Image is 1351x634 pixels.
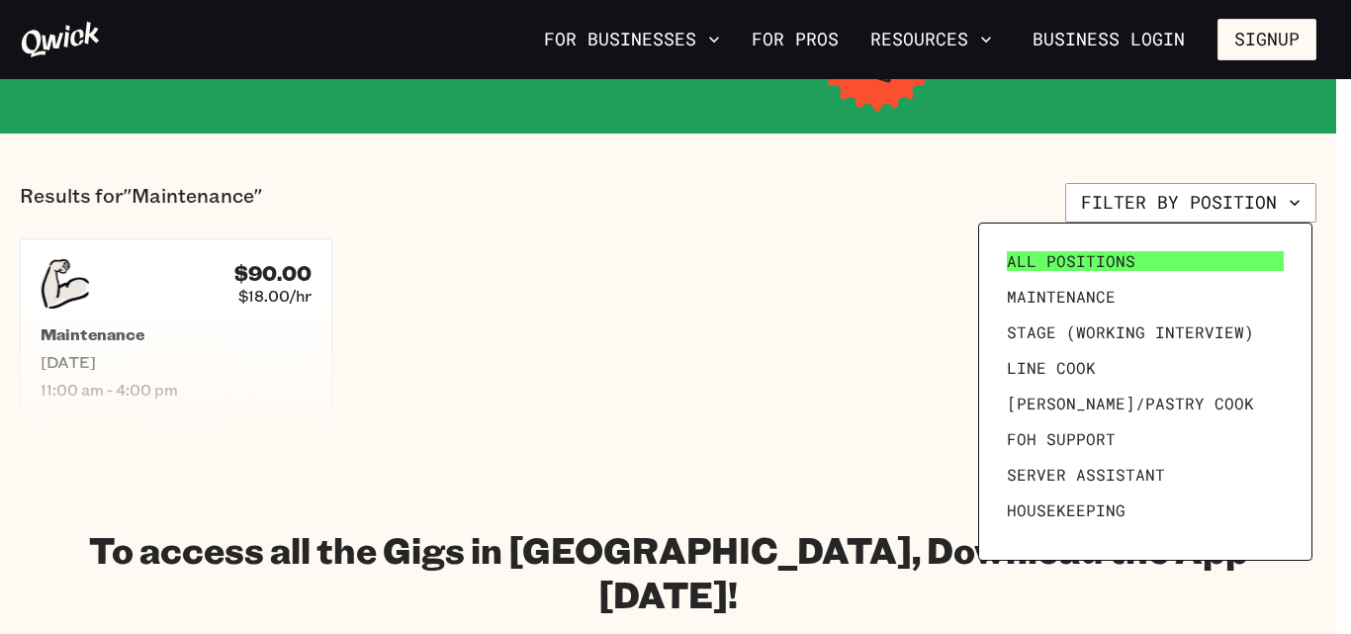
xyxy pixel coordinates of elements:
[1007,358,1096,378] span: Line Cook
[1007,500,1126,520] span: Housekeeping
[1007,394,1254,413] span: [PERSON_NAME]/Pastry Cook
[1007,322,1254,342] span: Stage (working interview)
[1007,465,1165,485] span: Server Assistant
[1007,251,1135,271] span: All Positions
[999,243,1292,540] ul: Filter by position
[1007,429,1116,449] span: FOH Support
[1007,536,1096,556] span: Prep Cook
[1007,287,1116,307] span: Maintenance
